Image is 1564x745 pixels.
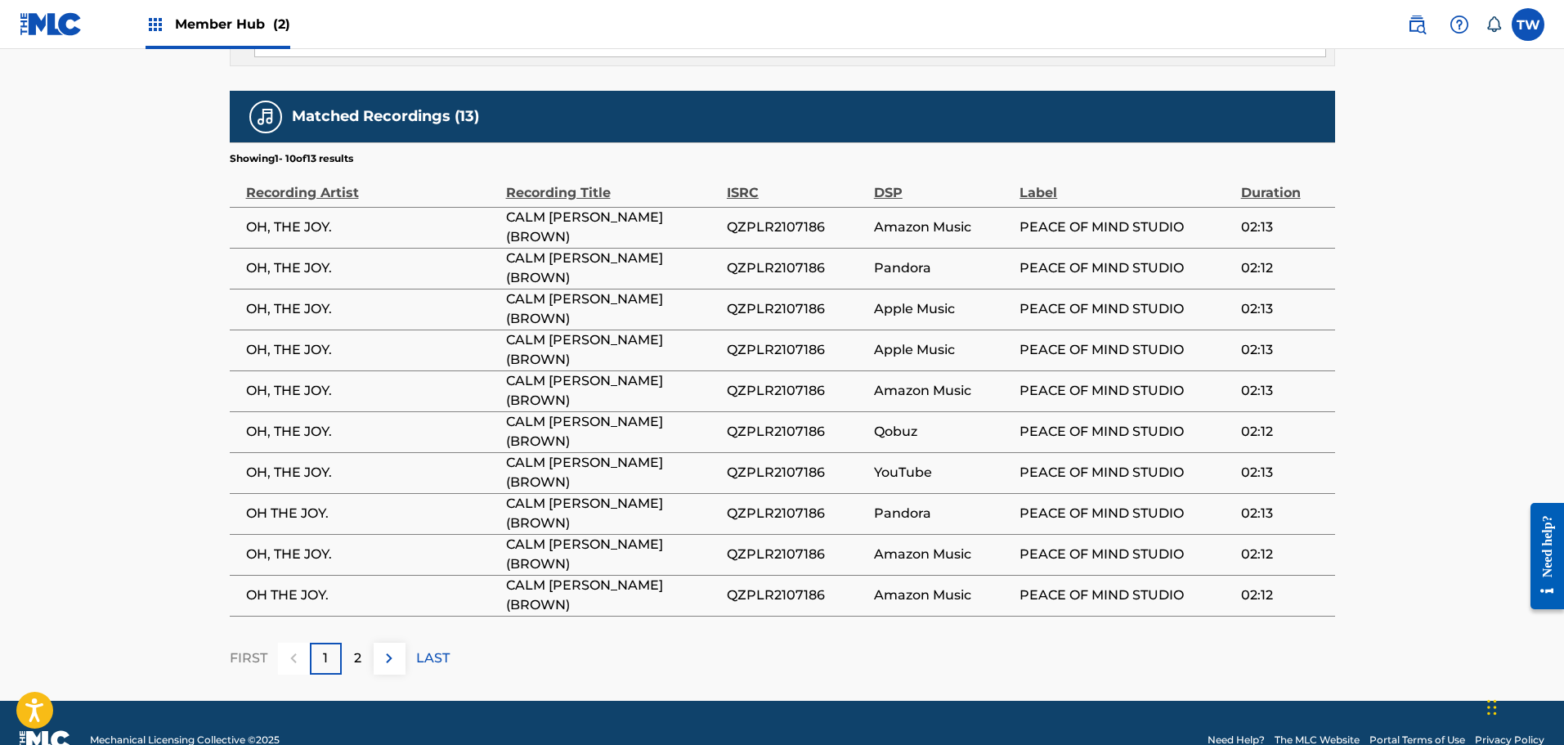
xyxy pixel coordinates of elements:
span: CALM [PERSON_NAME] (BROWN) [506,576,719,615]
span: PEACE OF MIND STUDIO [1020,463,1232,482]
img: help [1450,15,1469,34]
span: OH THE JOY. [246,586,498,605]
div: DSP [874,166,1011,203]
span: QZPLR2107186 [727,258,866,278]
span: Member Hub [175,15,290,34]
span: PEACE OF MIND STUDIO [1020,422,1232,442]
span: 02:13 [1241,504,1327,523]
span: PEACE OF MIND STUDIO [1020,218,1232,237]
span: PEACE OF MIND STUDIO [1020,299,1232,319]
span: Apple Music [874,299,1011,319]
span: Qobuz [874,422,1011,442]
span: 02:12 [1241,258,1327,278]
span: OH, THE JOY. [246,340,498,360]
div: Recording Artist [246,166,498,203]
span: QZPLR2107186 [727,586,866,605]
p: LAST [416,649,450,668]
p: 2 [354,649,361,668]
div: Notifications [1486,16,1502,33]
span: PEACE OF MIND STUDIO [1020,504,1232,523]
span: CALM [PERSON_NAME] (BROWN) [506,371,719,411]
div: Recording Title [506,166,719,203]
span: QZPLR2107186 [727,299,866,319]
span: 02:13 [1241,463,1327,482]
div: User Menu [1512,8,1544,41]
span: OH, THE JOY. [246,258,498,278]
span: OH, THE JOY. [246,545,498,564]
span: CALM [PERSON_NAME] (BROWN) [506,289,719,329]
span: OH THE JOY. [246,504,498,523]
span: CALM [PERSON_NAME] (BROWN) [506,535,719,574]
span: OH, THE JOY. [246,381,498,401]
span: (2) [273,16,290,32]
span: OH, THE JOY. [246,422,498,442]
span: QZPLR2107186 [727,422,866,442]
img: Matched Recordings [256,107,276,127]
span: PEACE OF MIND STUDIO [1020,340,1232,360]
span: YouTube [874,463,1011,482]
img: right [379,649,399,668]
div: ISRC [727,166,866,203]
span: 02:13 [1241,299,1327,319]
div: Label [1020,166,1232,203]
p: Showing 1 - 10 of 13 results [230,151,353,166]
span: CALM [PERSON_NAME] (BROWN) [506,249,719,288]
img: Top Rightsholders [146,15,165,34]
span: 02:12 [1241,422,1327,442]
p: 1 [323,649,328,668]
iframe: Chat Widget [1482,666,1564,745]
span: Pandora [874,504,1011,523]
span: 02:12 [1241,545,1327,564]
span: QZPLR2107186 [727,545,866,564]
a: Public Search [1400,8,1433,41]
p: FIRST [230,649,267,668]
span: 02:12 [1241,586,1327,605]
span: CALM [PERSON_NAME] (BROWN) [506,412,719,451]
span: 02:13 [1241,218,1327,237]
span: CALM [PERSON_NAME] (BROWN) [506,330,719,370]
span: PEACE OF MIND STUDIO [1020,545,1232,564]
span: Amazon Music [874,586,1011,605]
span: CALM [PERSON_NAME] (BROWN) [506,208,719,247]
span: QZPLR2107186 [727,218,866,237]
span: PEACE OF MIND STUDIO [1020,381,1232,401]
div: Drag [1487,683,1497,732]
span: OH, THE JOY. [246,299,498,319]
span: OH, THE JOY. [246,463,498,482]
span: OH, THE JOY. [246,218,498,237]
span: QZPLR2107186 [727,463,866,482]
span: CALM [PERSON_NAME] (BROWN) [506,494,719,533]
span: PEACE OF MIND STUDIO [1020,586,1232,605]
span: PEACE OF MIND STUDIO [1020,258,1232,278]
span: Apple Music [874,340,1011,360]
h5: Matched Recordings (13) [292,107,479,126]
span: Amazon Music [874,381,1011,401]
span: CALM [PERSON_NAME] (BROWN) [506,453,719,492]
span: QZPLR2107186 [727,381,866,401]
span: 02:13 [1241,381,1327,401]
div: Help [1443,8,1476,41]
span: QZPLR2107186 [727,340,866,360]
span: Amazon Music [874,218,1011,237]
span: QZPLR2107186 [727,504,866,523]
span: Pandora [874,258,1011,278]
img: search [1407,15,1427,34]
img: MLC Logo [20,12,83,36]
div: Duration [1241,166,1327,203]
span: Amazon Music [874,545,1011,564]
iframe: Resource Center [1518,490,1564,622]
span: 02:13 [1241,340,1327,360]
